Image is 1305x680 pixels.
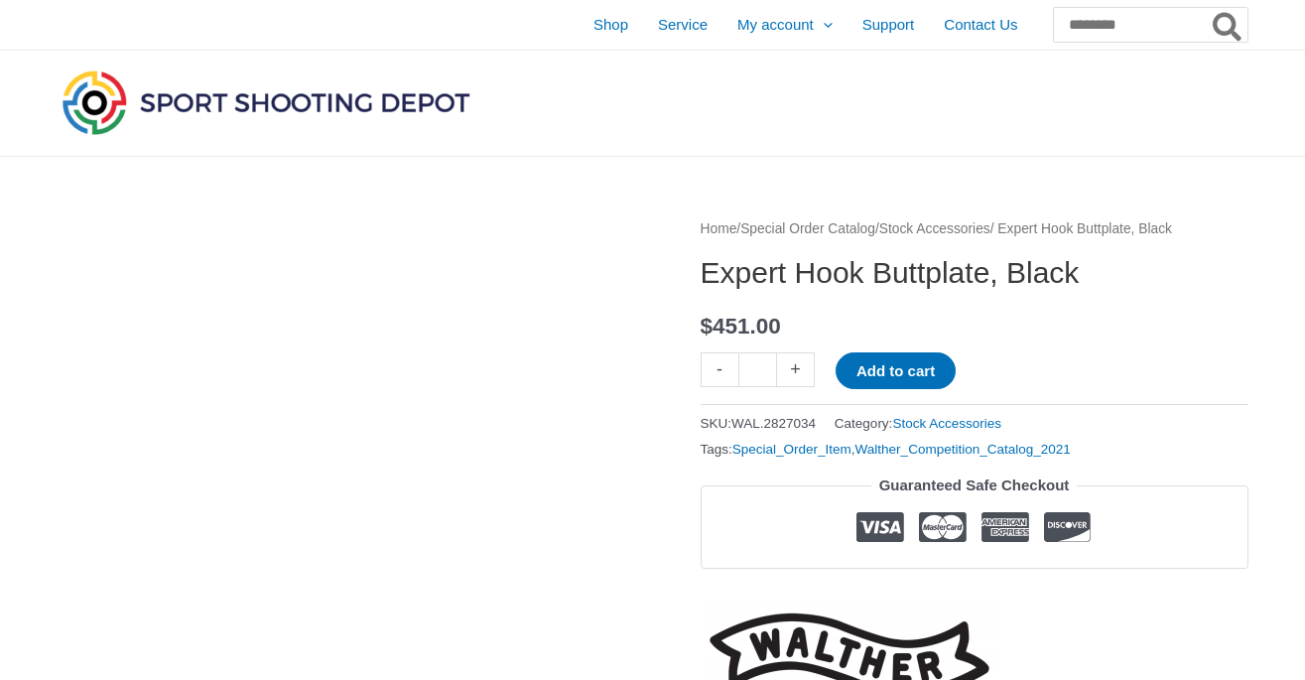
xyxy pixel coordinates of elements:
button: Search [1209,8,1247,42]
nav: Breadcrumb [701,216,1248,242]
bdi: 451.00 [701,314,781,339]
span: $ [701,314,714,339]
a: + [777,352,815,387]
legend: Guaranteed Safe Checkout [871,472,1078,499]
span: Category: [835,411,1001,436]
span: SKU: [701,411,817,436]
input: Product quantity [738,352,777,387]
a: Home [701,221,737,236]
a: Special_Order_Item [732,442,851,457]
span: WAL.2827034 [731,416,816,431]
a: - [701,352,738,387]
img: Sport Shooting Depot [58,66,474,139]
span: Tags: , [701,437,1071,462]
h1: Expert Hook Buttplate, Black [701,255,1248,291]
a: Special Order Catalog [740,221,875,236]
a: Stock Accessories [879,221,990,236]
a: Walther_Competition_Catalog_2021 [855,442,1071,457]
button: Add to cart [836,352,956,389]
a: Stock Accessories [892,416,1001,431]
